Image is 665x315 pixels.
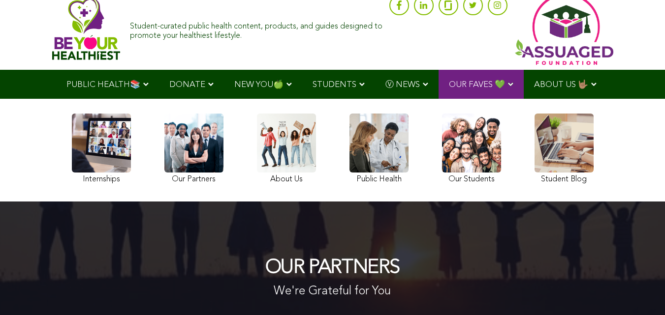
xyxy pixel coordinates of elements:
iframe: Chat Widget [616,268,665,315]
div: Student-curated public health content, products, and guides designed to promote your healthiest l... [130,17,384,41]
h1: OUR PARTNERS [265,257,400,279]
span: NEW YOU🍏 [234,81,284,89]
span: STUDENTS [313,81,356,89]
span: OUR FAVES 💚 [449,81,505,89]
span: DONATE [169,81,205,89]
span: PUBLIC HEALTH📚 [66,81,140,89]
img: glassdoor [444,0,451,10]
p: We're Grateful for You [265,284,400,300]
div: Navigation Menu [52,70,613,99]
span: Ⓥ NEWS [385,81,420,89]
span: ABOUT US 🤟🏽 [534,81,588,89]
